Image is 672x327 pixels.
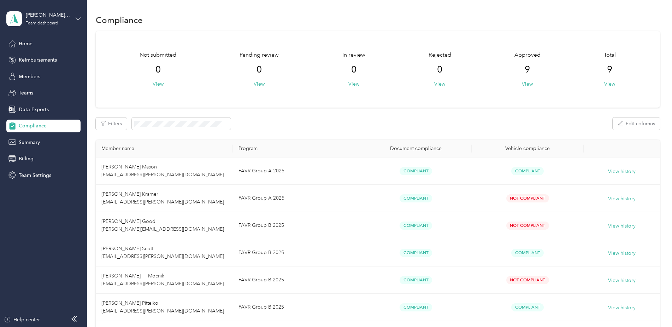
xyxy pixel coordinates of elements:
span: [PERSON_NAME] Mason [EMAIL_ADDRESS][PERSON_NAME][DOMAIN_NAME] [101,164,224,178]
button: Help center [4,316,40,323]
span: Reimbursements [19,56,57,64]
span: [PERSON_NAME] Kramer [EMAIL_ADDRESS][PERSON_NAME][DOMAIN_NAME] [101,191,224,205]
button: View history [608,222,636,230]
span: Compliant [400,167,432,175]
span: Compliant [400,194,432,202]
div: Team dashboard [26,21,58,25]
button: View history [608,277,636,285]
span: Summary [19,139,40,146]
span: Compliant [511,167,544,175]
button: View history [608,304,636,312]
button: View history [608,195,636,203]
span: Compliant [511,249,544,257]
span: 0 [155,64,161,75]
span: Home [19,40,33,47]
span: Compliant [400,276,432,284]
button: Filters [96,117,127,130]
button: View [348,80,359,88]
div: Document compliance [366,145,466,151]
span: Compliant [400,303,432,311]
span: Data Exports [19,106,49,113]
td: FAVR Group A 2025 [233,185,360,212]
td: FAVR Group B 2025 [233,294,360,321]
span: 0 [351,64,356,75]
button: View [254,80,265,88]
span: Billing [19,155,34,162]
span: Total [604,51,616,59]
th: Member name [96,140,233,157]
span: [PERSON_NAME] Good [PERSON_NAME][EMAIL_ADDRESS][DOMAIN_NAME] [101,218,224,232]
td: FAVR Group B 2025 [233,266,360,294]
span: 0 [257,64,262,75]
span: 9 [607,64,612,75]
button: View [434,80,445,88]
button: View [604,80,615,88]
span: Pending review [240,51,279,59]
span: Rejected [429,51,451,59]
span: In review [342,51,365,59]
span: Team Settings [19,172,51,179]
button: View history [608,249,636,257]
span: Not Compliant [506,276,549,284]
button: View [153,80,164,88]
span: 9 [525,64,530,75]
div: Vehicle compliance [477,145,578,151]
span: [PERSON_NAME] Mocnik [EMAIL_ADDRESS][PERSON_NAME][DOMAIN_NAME] [101,273,224,287]
span: [PERSON_NAME] Pittelko [EMAIL_ADDRESS][PERSON_NAME][DOMAIN_NAME] [101,300,224,314]
span: [PERSON_NAME] Scott [EMAIL_ADDRESS][PERSON_NAME][DOMAIN_NAME] [101,246,224,259]
iframe: Everlance-gr Chat Button Frame [632,287,672,327]
span: Not Compliant [506,222,549,230]
h1: Compliance [96,16,143,24]
span: Members [19,73,40,80]
th: Program [233,140,360,157]
div: [PERSON_NAME][EMAIL_ADDRESS][PERSON_NAME][DOMAIN_NAME] [26,11,70,19]
span: Compliant [400,222,432,230]
span: Teams [19,89,33,97]
button: View history [608,168,636,176]
button: View [522,80,533,88]
span: Not Compliant [506,194,549,202]
span: Compliance [19,122,47,130]
span: Not submitted [140,51,176,59]
td: FAVR Group A 2025 [233,157,360,185]
span: 0 [437,64,442,75]
td: FAVR Group B 2025 [233,239,360,266]
span: Compliant [400,249,432,257]
span: Approved [514,51,541,59]
button: Edit columns [613,117,660,130]
td: FAVR Group B 2025 [233,212,360,239]
span: Compliant [511,303,544,311]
